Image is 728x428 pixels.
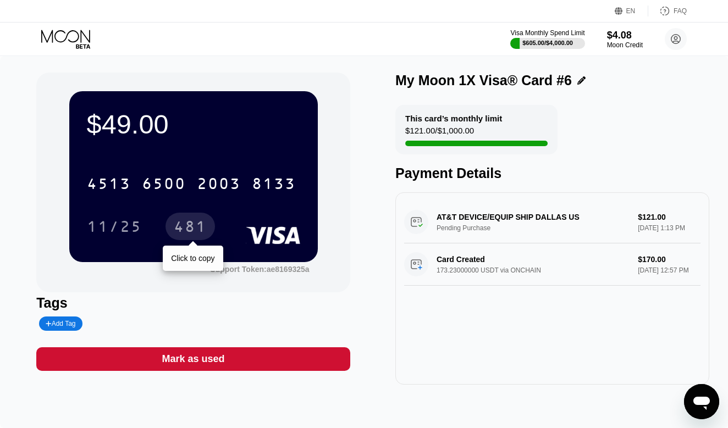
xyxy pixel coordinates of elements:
[395,73,572,88] div: My Moon 1X Visa® Card #6
[684,384,719,419] iframe: Button to launch messaging window
[510,29,584,37] div: Visa Monthly Spend Limit
[252,176,296,194] div: 8133
[87,219,142,237] div: 11/25
[162,353,225,365] div: Mark as used
[87,109,300,140] div: $49.00
[36,295,350,311] div: Tags
[171,254,214,263] div: Click to copy
[80,170,302,197] div: 4513650020038133
[210,265,309,274] div: Support Token:ae8169325a
[648,5,687,16] div: FAQ
[197,176,241,194] div: 2003
[39,316,82,331] div: Add Tag
[46,320,75,327] div: Add Tag
[395,165,709,181] div: Payment Details
[87,176,131,194] div: 4513
[674,7,687,15] div: FAQ
[522,40,573,46] div: $605.00 / $4,000.00
[607,30,643,41] div: $4.08
[166,213,215,240] div: 481
[607,41,643,49] div: Moon Credit
[36,347,350,371] div: Mark as used
[510,29,584,49] div: Visa Monthly Spend Limit$605.00/$4,000.00
[174,219,207,237] div: 481
[79,213,150,240] div: 11/25
[405,126,474,141] div: $121.00 / $1,000.00
[405,114,502,123] div: This card’s monthly limit
[142,176,186,194] div: 6500
[615,5,648,16] div: EN
[210,265,309,274] div: Support Token: ae8169325a
[607,30,643,49] div: $4.08Moon Credit
[626,7,636,15] div: EN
